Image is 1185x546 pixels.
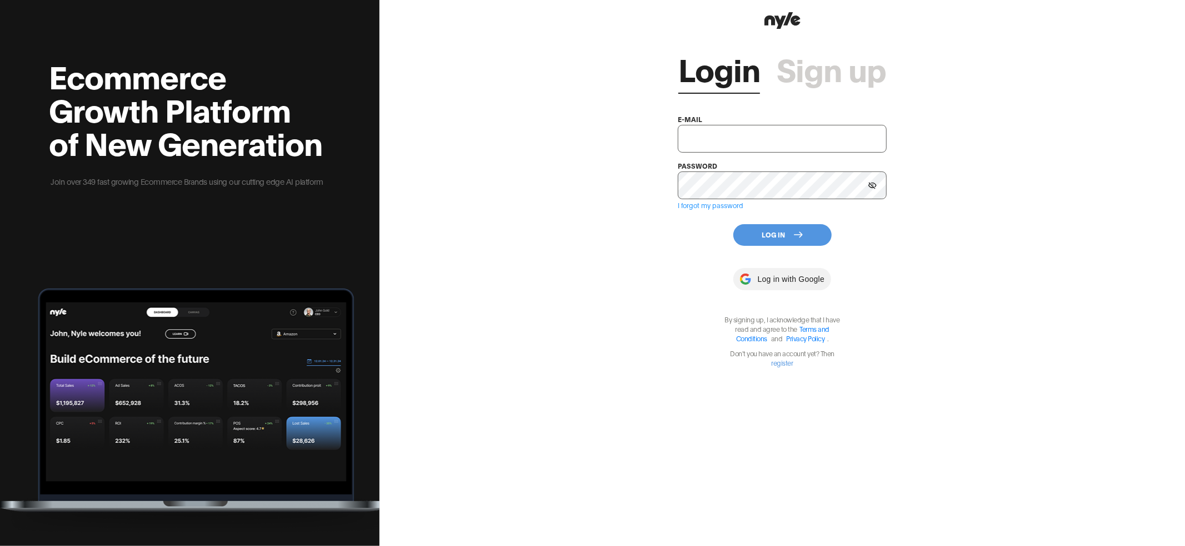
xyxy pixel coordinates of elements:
a: Privacy Policy [786,334,824,342]
a: Terms and Conditions [736,325,829,342]
a: register [772,358,793,367]
p: Join over 349 fast growing Ecommerce Brands using our cutting edge AI platform [49,175,325,188]
span: and [768,334,786,342]
button: Log in with Google [733,268,831,290]
button: Log In [733,224,832,246]
label: password [678,161,717,170]
label: e-mail [678,115,702,123]
a: Sign up [777,52,886,85]
h2: Ecommerce Growth Platform of New Generation [49,59,325,159]
p: Don't you have an account yet? Then [718,348,846,367]
p: By signing up, I acknowledge that I have read and agree to the . [718,315,846,343]
a: I forgot my password [678,201,743,209]
a: Login [678,52,760,85]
